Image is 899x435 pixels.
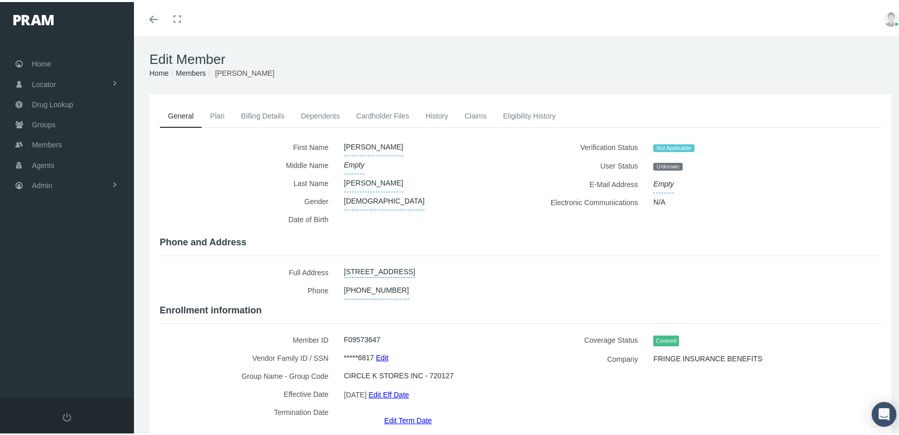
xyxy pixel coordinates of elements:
span: Empty [653,173,674,191]
label: Gender [160,190,336,208]
span: Members [32,133,62,153]
span: Not Applicable [653,142,694,150]
h4: Phone and Address [160,235,881,246]
span: CIRCLE K STORES INC - 720127 [344,365,454,382]
a: Edit [376,348,388,363]
label: Company [528,348,646,366]
label: Date of Birth [160,208,336,229]
label: Member ID [160,329,336,347]
span: Agents [32,154,55,173]
a: General [160,103,202,126]
a: Dependents [293,103,348,125]
span: [DATE] [344,385,367,400]
a: Home [149,67,168,75]
a: Cardholder Files [348,103,417,125]
label: Middle Name [160,154,336,172]
span: FRINGE INSURANCE BENEFITS [653,348,762,365]
label: User Status [528,155,646,173]
label: Full Address [160,261,336,279]
label: Vendor Family ID / SSN [160,347,336,365]
span: Unknown [653,161,682,169]
label: Effective Date [160,383,336,401]
span: Groups [32,113,56,132]
img: user-placeholder.jpg [884,9,899,25]
label: Last Name [160,172,336,190]
div: Open Intercom Messenger [872,400,896,425]
label: Electronic Communications [528,191,646,209]
span: Drug Lookup [32,93,73,112]
label: First Name [160,136,336,154]
img: PRAM_20_x_78.png [13,13,54,23]
label: Termination Date [160,401,336,424]
span: Covered [653,333,679,344]
a: Members [176,67,206,75]
label: Verification Status [528,136,646,155]
span: [DEMOGRAPHIC_DATA] [344,190,425,208]
a: Eligibility History [495,103,564,125]
h1: Edit Member [149,49,891,65]
span: N/A [653,191,665,209]
label: Group Name - Group Code [160,365,336,383]
a: Billing Details [233,103,293,125]
a: Edit Eff Date [368,385,409,400]
span: [PERSON_NAME] [215,67,274,75]
span: Empty [344,154,365,172]
a: Plan [202,103,233,125]
a: Claims [456,103,495,125]
label: E-Mail Address [528,173,646,191]
span: Home [32,52,51,72]
a: Edit Term Date [384,411,432,426]
span: [PERSON_NAME] [344,136,403,154]
label: Coverage Status [528,329,646,348]
label: Phone [160,279,336,297]
a: [STREET_ADDRESS] [344,261,415,276]
span: Locator [32,73,56,92]
h4: Enrollment information [160,303,881,314]
a: History [417,103,456,125]
span: [PERSON_NAME] [344,172,403,190]
span: [PHONE_NUMBER] [344,279,409,297]
span: F09573647 [344,329,381,346]
span: Admin [32,174,53,193]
